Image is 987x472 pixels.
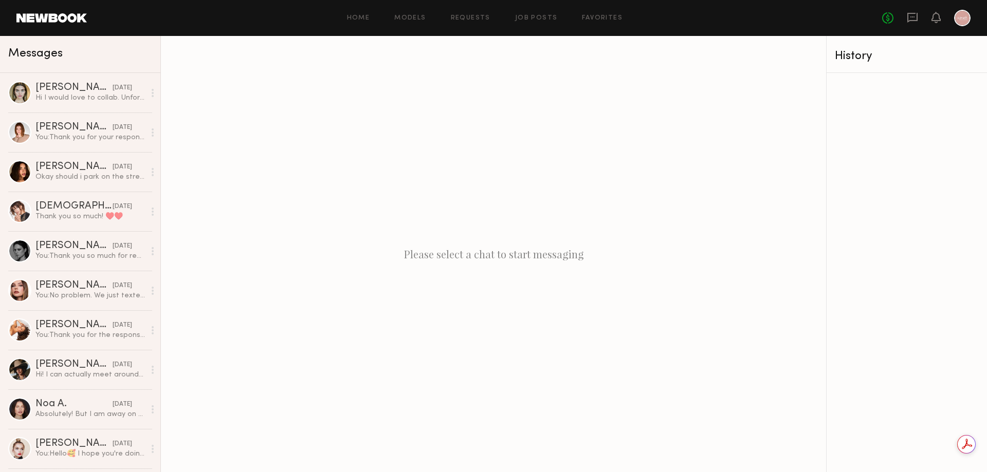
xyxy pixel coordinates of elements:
[113,83,132,93] div: [DATE]
[35,320,113,330] div: [PERSON_NAME]
[113,320,132,330] div: [DATE]
[35,360,113,370] div: [PERSON_NAME]
[35,93,145,103] div: Hi I would love to collab. Unfortunately I’ll be out of town until November, if you’re still look...
[35,83,113,93] div: [PERSON_NAME]
[113,241,132,251] div: [DATE]
[113,202,132,212] div: [DATE]
[35,122,113,133] div: [PERSON_NAME]
[113,400,132,409] div: [DATE]
[113,360,132,370] div: [DATE]
[35,241,113,251] div: [PERSON_NAME]
[347,15,370,22] a: Home
[394,15,426,22] a: Models
[515,15,558,22] a: Job Posts
[8,48,63,60] span: Messages
[35,212,145,221] div: Thank you so much! ♥️♥️
[451,15,490,22] a: Requests
[35,162,113,172] div: [PERSON_NAME]
[113,123,132,133] div: [DATE]
[35,330,145,340] div: You: Thank you for the response!😍 Our photoshoots are for e-commerce and include both photos and ...
[161,36,826,472] div: Please select a chat to start messaging
[35,280,113,291] div: [PERSON_NAME]
[35,133,145,142] div: You: Thank you for your response! 😍 We’re located in [GEOGRAPHIC_DATA], and our photoshoots are f...
[35,201,113,212] div: [DEMOGRAPHIC_DATA][PERSON_NAME]
[35,439,113,449] div: [PERSON_NAME]
[35,251,145,261] div: You: Thank you so much for reaching out! For now, we’re moving forward with a slightly different ...
[35,370,145,380] div: Hi! I can actually meet around 10:30 if that works better otherwise we can keep 12 pm
[835,50,979,62] div: History
[113,162,132,172] div: [DATE]
[113,439,132,449] div: [DATE]
[582,15,623,22] a: Favorites
[35,399,113,409] div: Noa A.
[35,291,145,300] div: You: No problem. We just texted you
[35,449,145,459] div: You: Hello🥰 I hope you're doing well! I’m reaching out from A.Peach, a women’s wholesale clothing...
[35,172,145,182] div: Okay should i park on the street?
[113,281,132,291] div: [DATE]
[35,409,145,419] div: Absolutely! But I am away on vacation until the [DATE]:)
